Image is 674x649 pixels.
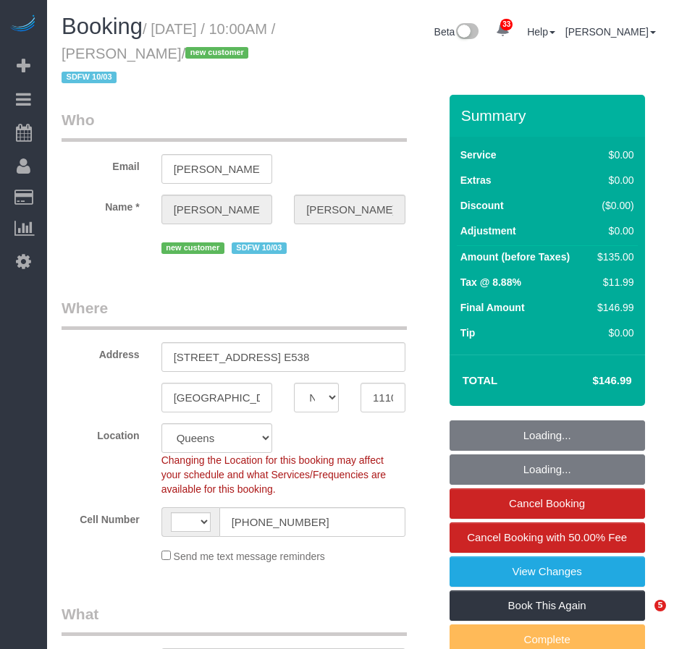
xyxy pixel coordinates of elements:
[450,522,645,553] a: Cancel Booking with 50.00% Fee
[51,154,151,174] label: Email
[62,109,407,142] legend: Who
[460,224,516,238] label: Adjustment
[591,224,633,238] div: $0.00
[161,154,273,184] input: Email
[450,590,645,621] a: Book This Again
[361,383,405,412] input: Zip Code
[461,107,638,124] h3: Summary
[591,275,633,289] div: $11.99
[591,198,633,213] div: ($0.00)
[232,242,287,254] span: SDFW 10/03
[450,488,645,519] a: Cancel Booking
[549,375,631,387] h4: $146.99
[51,342,151,362] label: Address
[9,14,38,35] img: Automaid Logo
[591,173,633,187] div: $0.00
[62,14,143,39] span: Booking
[460,250,570,264] label: Amount (before Taxes)
[62,297,407,330] legend: Where
[161,242,224,254] span: new customer
[62,603,407,636] legend: What
[174,551,325,562] span: Send me text message reminders
[219,507,405,537] input: Cell Number
[161,454,387,495] span: Changing the Location for this booking may affect your schedule and what Services/Frequencies are...
[625,600,660,635] iframe: Intercom live chat
[51,195,151,214] label: Name *
[565,26,656,38] a: [PERSON_NAME]
[455,23,479,42] img: New interface
[591,326,633,340] div: $0.00
[294,195,405,224] input: Last Name
[51,423,151,443] label: Location
[460,198,504,213] label: Discount
[434,26,479,38] a: Beta
[460,326,476,340] label: Tip
[460,275,521,289] label: Tax @ 8.88%
[51,507,151,527] label: Cell Number
[460,148,497,162] label: Service
[450,556,645,587] a: View Changes
[185,47,248,59] span: new customer
[62,21,275,86] small: / [DATE] / 10:00AM / [PERSON_NAME]
[489,14,517,46] a: 33
[161,195,273,224] input: First Name
[460,300,525,315] label: Final Amount
[460,173,492,187] label: Extras
[591,250,633,264] div: $135.00
[62,72,117,83] span: SDFW 10/03
[500,19,513,30] span: 33
[467,531,627,543] span: Cancel Booking with 50.00% Fee
[654,600,666,611] span: 5
[463,374,498,386] strong: Total
[591,148,633,162] div: $0.00
[161,383,273,412] input: City
[591,300,633,315] div: $146.99
[527,26,555,38] a: Help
